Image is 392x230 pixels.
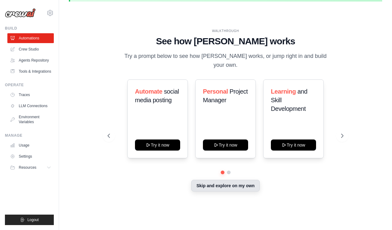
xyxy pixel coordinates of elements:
a: Agents Repository [7,55,54,65]
button: Try it now [135,139,180,151]
button: Try it now [271,139,316,151]
a: Settings [7,151,54,161]
span: Automate [135,88,162,95]
a: Automations [7,33,54,43]
div: Operate [5,83,54,87]
a: LLM Connections [7,101,54,111]
a: Environment Variables [7,112,54,127]
span: Personal [203,88,228,95]
h1: See how [PERSON_NAME] works [108,36,343,47]
div: Build [5,26,54,31]
a: Tools & Integrations [7,67,54,76]
p: Try a prompt below to see how [PERSON_NAME] works, or jump right in and build your own. [122,52,329,70]
button: Logout [5,215,54,225]
span: Resources [19,165,36,170]
button: Resources [7,163,54,172]
span: Logout [27,217,39,222]
a: Usage [7,140,54,150]
button: Skip and explore on my own [191,180,260,192]
span: Project Manager [203,88,248,103]
span: social media posting [135,88,179,103]
iframe: Chat Widget [361,200,392,230]
img: Logo [5,8,36,18]
a: Crew Studio [7,44,54,54]
span: Learning [271,88,296,95]
div: WALKTHROUGH [108,29,343,33]
div: Manage [5,133,54,138]
button: Try it now [203,139,248,151]
span: and Skill Development [271,88,307,112]
a: Traces [7,90,54,100]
